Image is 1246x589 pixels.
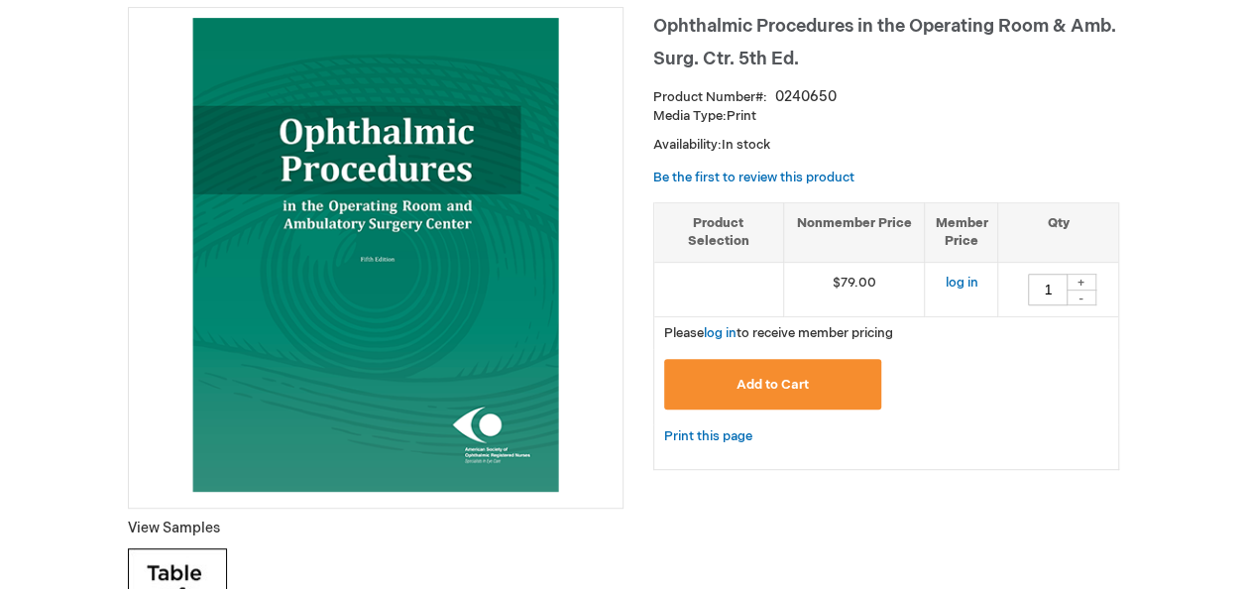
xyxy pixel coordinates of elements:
[945,275,977,291] a: log in
[783,202,925,262] th: Nonmember Price
[653,16,1116,69] span: Ophthalmic Procedures in the Operating Room & Amb. Surg. Ctr. 5th Ed.
[998,202,1118,262] th: Qty
[653,107,1119,126] p: Print
[653,89,767,105] strong: Product Number
[139,18,613,492] img: Ophthalmic Procedures in the Operating Room & Amb. Surg. Ctr. 5th Ed.
[783,262,925,316] td: $79.00
[664,325,893,341] span: Please to receive member pricing
[128,519,623,538] p: View Samples
[664,359,882,410] button: Add to Cart
[704,325,736,341] a: log in
[736,377,809,393] span: Add to Cart
[653,136,1119,155] p: Availability:
[775,87,837,107] div: 0240650
[925,202,998,262] th: Member Price
[653,170,854,185] a: Be the first to review this product
[722,137,770,153] span: In stock
[1067,290,1096,305] div: -
[653,108,727,124] strong: Media Type:
[664,424,752,449] a: Print this page
[1067,274,1096,291] div: +
[654,202,784,262] th: Product Selection
[1028,274,1068,305] input: Qty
